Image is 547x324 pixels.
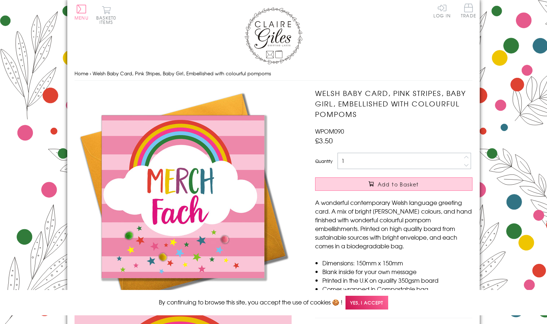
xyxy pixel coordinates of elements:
[315,127,344,135] span: WPOM090
[75,88,292,305] img: Welsh Baby Card, Pink Stripes, Baby Girl, Embellished with colourful pompoms
[75,70,88,77] a: Home
[433,4,451,18] a: Log In
[96,6,116,24] button: Basket0 items
[461,4,476,18] span: Trade
[322,276,472,285] li: Printed in the U.K on quality 350gsm board
[315,88,472,119] h1: Welsh Baby Card, Pink Stripes, Baby Girl, Embellished with colourful pompoms
[322,258,472,267] li: Dimensions: 150mm x 150mm
[75,5,89,20] button: Menu
[93,70,271,77] span: Welsh Baby Card, Pink Stripes, Baby Girl, Embellished with colourful pompoms
[99,14,116,25] span: 0 items
[322,285,472,293] li: Comes wrapped in Compostable bag
[315,198,472,250] p: A wonderful contemporary Welsh language greeting card. A mix of bright [PERSON_NAME] colours, and...
[345,296,388,310] span: Yes, I accept
[75,66,472,81] nav: breadcrumbs
[461,4,476,19] a: Trade
[315,158,332,164] label: Quantity
[322,267,472,276] li: Blank inside for your own message
[315,177,472,191] button: Add to Basket
[378,181,419,188] span: Add to Basket
[315,135,333,146] span: £3.50
[90,70,91,77] span: ›
[75,14,89,21] span: Menu
[245,7,302,64] img: Claire Giles Greetings Cards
